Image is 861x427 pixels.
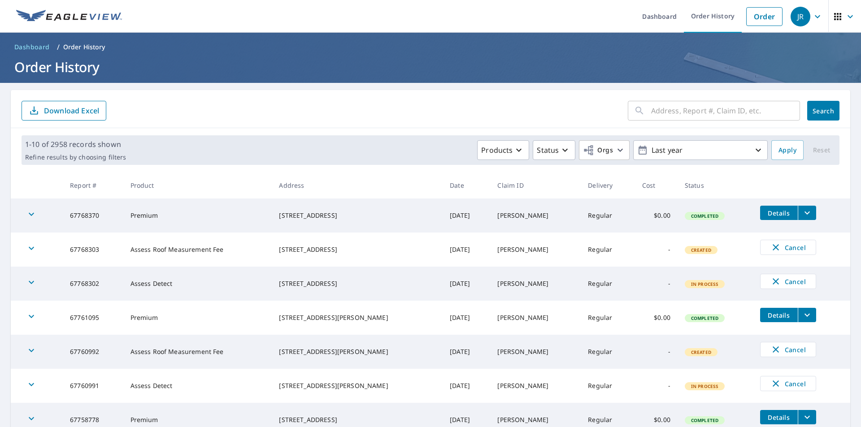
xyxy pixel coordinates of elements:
th: Status [678,172,753,198]
td: 67761095 [63,301,123,335]
td: [DATE] [443,369,490,403]
td: Regular [581,335,635,369]
button: Cancel [760,274,816,289]
span: Cancel [770,344,807,355]
td: [PERSON_NAME] [490,198,581,233]
span: Cancel [770,242,807,253]
button: detailsBtn-67761095 [760,308,798,322]
th: Claim ID [490,172,581,198]
span: Details [765,209,792,217]
td: 67760991 [63,369,123,403]
button: filesDropdownBtn-67761095 [798,308,816,322]
td: Regular [581,267,635,301]
td: - [635,369,678,403]
td: 67768370 [63,198,123,233]
td: [PERSON_NAME] [490,267,581,301]
td: [PERSON_NAME] [490,233,581,267]
td: [DATE] [443,335,490,369]
span: Orgs [583,145,613,156]
button: filesDropdownBtn-67758778 [798,410,816,424]
button: detailsBtn-67768370 [760,206,798,220]
button: Last year [633,140,768,160]
td: $0.00 [635,301,678,335]
th: Delivery [581,172,635,198]
div: [STREET_ADDRESS][PERSON_NAME] [279,313,435,322]
div: [STREET_ADDRESS][PERSON_NAME] [279,381,435,390]
div: [STREET_ADDRESS] [279,211,435,220]
td: [PERSON_NAME] [490,369,581,403]
nav: breadcrumb [11,40,850,54]
span: Dashboard [14,43,50,52]
p: Refine results by choosing filters [25,153,126,161]
td: 67760992 [63,335,123,369]
a: Order [746,7,783,26]
p: Last year [648,142,753,158]
h1: Order History [11,58,850,76]
button: Download Excel [22,101,106,121]
td: [DATE] [443,233,490,267]
input: Address, Report #, Claim ID, etc. [651,98,800,123]
td: - [635,233,678,267]
td: - [635,335,678,369]
span: In Process [686,281,724,287]
button: filesDropdownBtn-67768370 [798,206,816,220]
button: Cancel [760,342,816,357]
td: [DATE] [443,198,490,233]
th: Address [272,172,443,198]
span: Completed [686,315,724,321]
span: Created [686,349,717,355]
div: [STREET_ADDRESS][PERSON_NAME] [279,347,435,356]
td: 67768303 [63,233,123,267]
td: 67768302 [63,267,123,301]
td: Assess Roof Measurement Fee [123,233,272,267]
span: In Process [686,383,724,389]
a: Dashboard [11,40,53,54]
p: Order History [63,43,105,52]
span: Completed [686,213,724,219]
td: $0.00 [635,198,678,233]
button: Orgs [579,140,630,160]
p: Products [481,145,513,155]
span: Details [765,311,792,319]
div: [STREET_ADDRESS] [279,245,435,254]
td: - [635,267,678,301]
button: Products [477,140,529,160]
td: Assess Roof Measurement Fee [123,335,272,369]
td: Premium [123,198,272,233]
th: Cost [635,172,678,198]
button: Apply [771,140,804,160]
span: Completed [686,417,724,423]
td: [DATE] [443,301,490,335]
span: Cancel [770,378,807,389]
td: Regular [581,369,635,403]
div: [STREET_ADDRESS] [279,415,435,424]
span: Created [686,247,717,253]
span: Apply [778,145,796,156]
td: Premium [123,301,272,335]
div: JR [791,7,810,26]
div: [STREET_ADDRESS] [279,279,435,288]
td: Assess Detect [123,267,272,301]
td: Regular [581,301,635,335]
span: Cancel [770,276,807,287]
p: Status [537,145,559,155]
button: Cancel [760,376,816,391]
button: detailsBtn-67758778 [760,410,798,424]
span: Details [765,413,792,422]
button: Status [533,140,575,160]
td: [DATE] [443,267,490,301]
td: Regular [581,198,635,233]
p: Download Excel [44,106,99,116]
th: Report # [63,172,123,198]
td: [PERSON_NAME] [490,335,581,369]
button: Search [807,101,839,121]
td: Assess Detect [123,369,272,403]
th: Product [123,172,272,198]
li: / [57,42,60,52]
img: EV Logo [16,10,122,23]
th: Date [443,172,490,198]
span: Search [814,107,832,115]
td: Regular [581,233,635,267]
button: Cancel [760,240,816,255]
p: 1-10 of 2958 records shown [25,139,126,150]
